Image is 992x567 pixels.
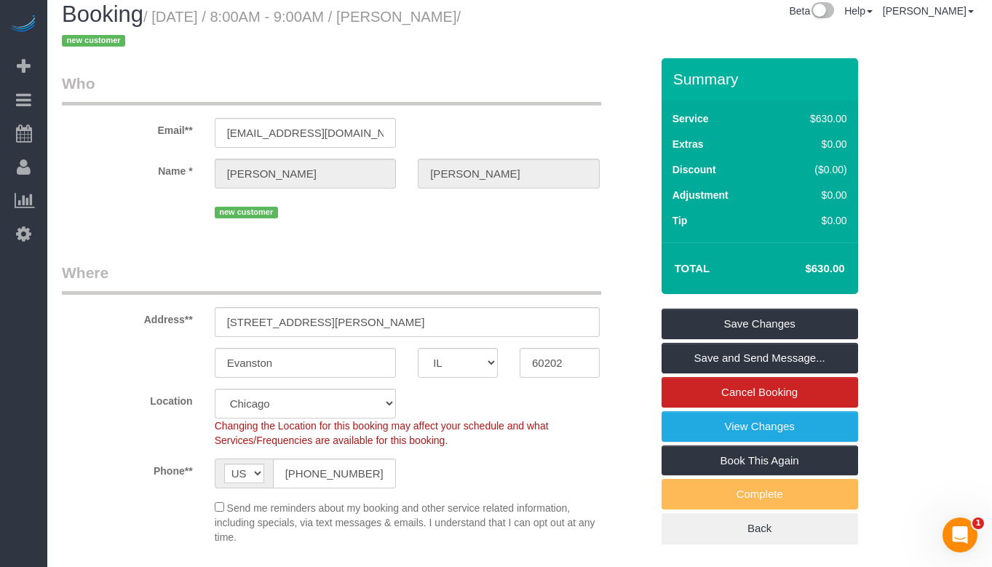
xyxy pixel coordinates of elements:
span: Booking [62,1,143,27]
a: View Changes [662,411,858,442]
input: Last Name* [418,159,600,189]
div: $0.00 [779,188,847,202]
h4: $630.00 [761,263,844,275]
span: new customer [62,35,125,47]
a: Save and Send Message... [662,343,858,373]
img: Automaid Logo [9,15,38,35]
input: Zip Code** [520,348,600,378]
a: Save Changes [662,309,858,339]
a: [PERSON_NAME] [883,5,974,17]
label: Discount [672,162,716,177]
label: Location [51,389,204,408]
label: Extras [672,137,704,151]
label: Service [672,111,709,126]
label: Name * [51,159,204,178]
span: 1 [972,518,984,529]
a: Back [662,513,858,544]
div: ($0.00) [779,162,847,177]
iframe: Intercom live chat [943,518,977,552]
a: Book This Again [662,445,858,476]
strong: Total [675,262,710,274]
img: New interface [810,2,834,21]
span: Send me reminders about my booking and other service related information, including specials, via... [215,502,595,543]
h3: Summary [673,71,851,87]
legend: Who [62,73,601,106]
span: new customer [215,207,278,218]
a: Beta [789,5,834,17]
input: First Name** [215,159,397,189]
span: Changing the Location for this booking may affect your schedule and what Services/Frequencies are... [215,420,549,446]
small: / [DATE] / 8:00AM - 9:00AM / [PERSON_NAME] [62,9,461,49]
a: Cancel Booking [662,377,858,408]
label: Adjustment [672,188,729,202]
div: $0.00 [779,137,847,151]
div: $0.00 [779,213,847,228]
legend: Where [62,262,601,295]
div: $630.00 [779,111,847,126]
label: Tip [672,213,688,228]
a: Help [844,5,873,17]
